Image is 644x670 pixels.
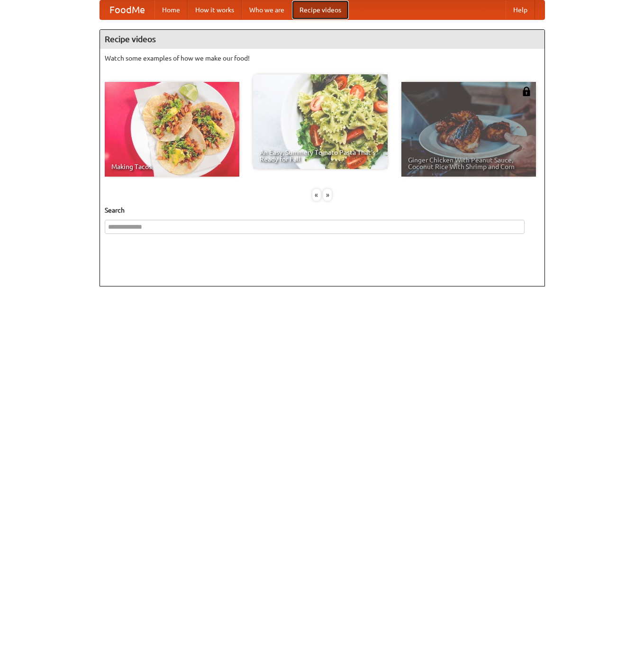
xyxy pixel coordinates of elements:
a: How it works [188,0,242,19]
span: An Easy, Summery Tomato Pasta That's Ready for Fall [260,149,381,162]
a: An Easy, Summery Tomato Pasta That's Ready for Fall [253,74,388,169]
a: Recipe videos [292,0,349,19]
p: Watch some examples of how we make our food! [105,54,540,63]
h4: Recipe videos [100,30,544,49]
a: Home [154,0,188,19]
a: Who we are [242,0,292,19]
a: Making Tacos [105,82,239,177]
a: Help [506,0,535,19]
div: « [312,189,321,201]
h5: Search [105,205,540,215]
span: Making Tacos [111,163,233,170]
img: 483408.png [522,87,531,96]
a: FoodMe [100,0,154,19]
div: » [323,189,332,201]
